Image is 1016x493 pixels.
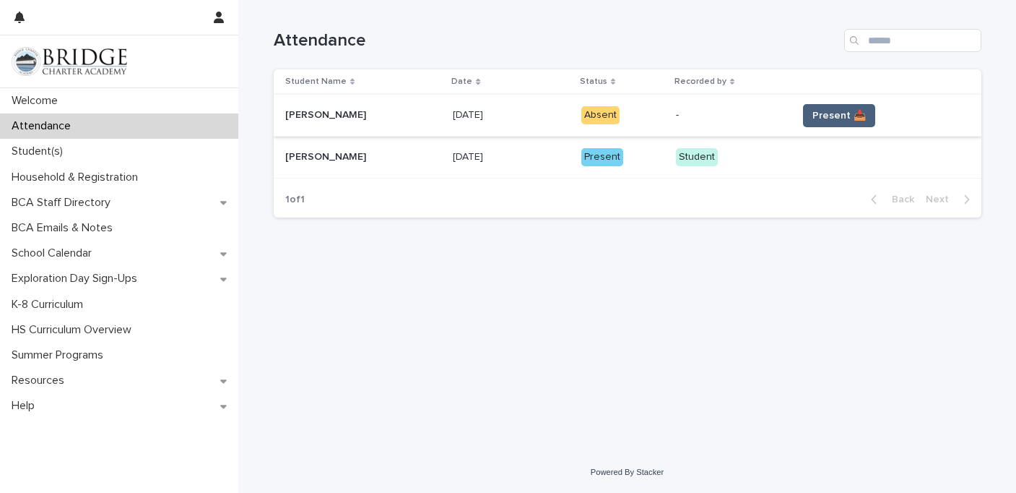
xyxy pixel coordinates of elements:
[6,374,76,387] p: Resources
[859,193,920,206] button: Back
[453,106,486,121] p: [DATE]
[451,74,472,90] p: Date
[6,171,149,184] p: Household & Registration
[6,323,143,337] p: HS Curriculum Overview
[844,29,981,52] input: Search
[6,94,69,108] p: Welcome
[674,74,726,90] p: Recorded by
[883,194,914,205] span: Back
[274,95,981,137] tr: [PERSON_NAME][PERSON_NAME] [DATE][DATE] Absent-Present 📥
[6,246,103,260] p: School Calendar
[453,148,486,163] p: [DATE]
[920,193,981,206] button: Next
[581,148,623,166] div: Present
[803,104,875,127] button: Present 📥
[6,399,46,413] p: Help
[285,148,369,163] p: [PERSON_NAME]
[6,298,95,312] p: K-8 Curriculum
[12,47,127,76] img: V1C1m3IdTEidaUdm9Hs0
[6,221,124,235] p: BCA Emails & Notes
[6,348,115,362] p: Summer Programs
[274,137,981,179] tr: [PERSON_NAME][PERSON_NAME] [DATE][DATE] PresentStudent
[581,106,620,124] div: Absent
[6,119,82,133] p: Attendance
[812,108,866,123] span: Present 📥
[580,74,607,90] p: Status
[591,468,664,476] a: Powered By Stacker
[285,74,347,90] p: Student Name
[6,145,74,158] p: Student(s)
[274,30,838,51] h1: Attendance
[285,106,369,121] p: [PERSON_NAME]
[6,272,149,286] p: Exploration Day Sign-Ups
[676,148,718,166] div: Student
[676,109,786,121] p: -
[926,194,958,205] span: Next
[274,182,316,218] p: 1 of 1
[6,196,122,210] p: BCA Staff Directory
